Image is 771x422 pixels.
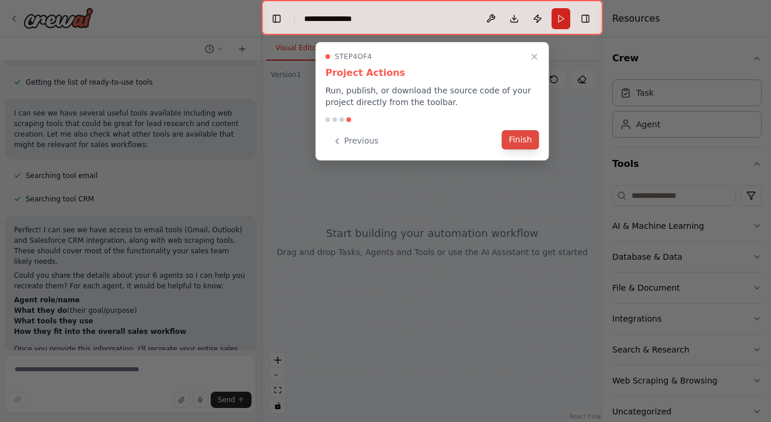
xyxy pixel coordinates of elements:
button: Hide left sidebar [268,11,285,27]
button: Finish [502,130,539,149]
h3: Project Actions [326,66,539,80]
span: Step 4 of 4 [335,52,372,61]
p: Run, publish, or download the source code of your project directly from the toolbar. [326,85,539,108]
button: Previous [326,131,386,151]
button: Close walkthrough [528,50,542,64]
